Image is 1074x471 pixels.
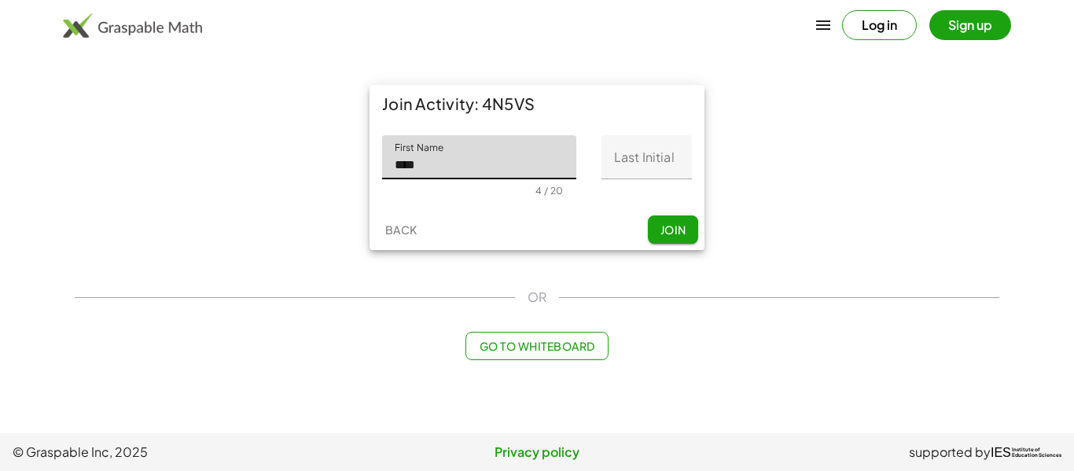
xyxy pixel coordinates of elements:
[1012,447,1061,458] span: Institute of Education Sciences
[370,85,704,123] div: Join Activity: 4N5VS
[384,223,417,237] span: Back
[929,10,1011,40] button: Sign up
[991,443,1061,462] a: IESInstitute ofEducation Sciences
[479,339,594,353] span: Go to Whiteboard
[991,445,1011,460] span: IES
[362,443,712,462] a: Privacy policy
[648,215,698,244] button: Join
[13,443,362,462] span: © Graspable Inc, 2025
[535,185,563,197] div: 4 / 20
[660,223,686,237] span: Join
[842,10,917,40] button: Log in
[909,443,991,462] span: supported by
[465,332,608,360] button: Go to Whiteboard
[376,215,426,244] button: Back
[528,288,546,307] span: OR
